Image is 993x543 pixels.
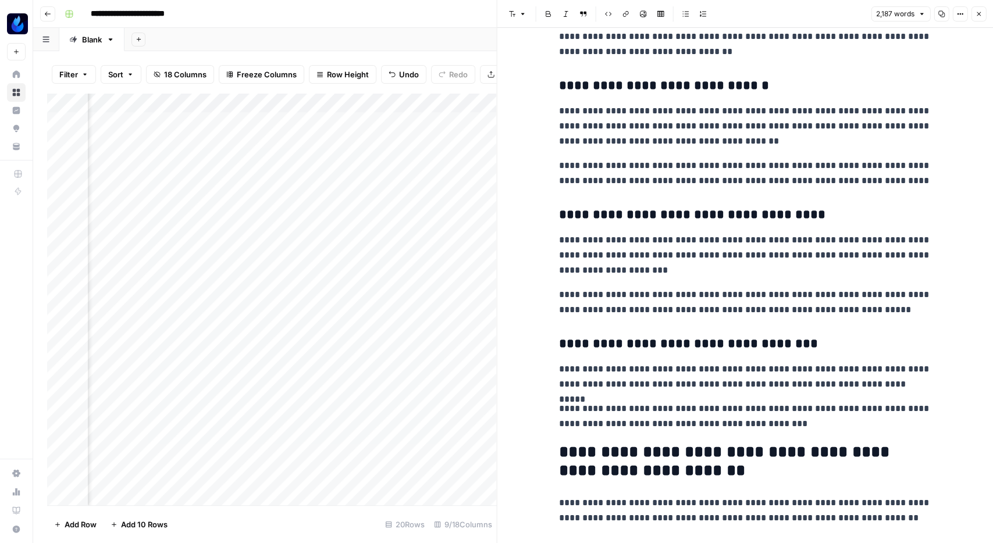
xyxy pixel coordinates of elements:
[399,69,419,80] span: Undo
[65,519,97,530] span: Add Row
[237,69,297,80] span: Freeze Columns
[871,6,930,22] button: 2,187 words
[429,515,497,534] div: 9/18 Columns
[380,515,429,534] div: 20 Rows
[104,515,175,534] button: Add 10 Rows
[7,65,26,84] a: Home
[146,65,214,84] button: 18 Columns
[7,9,26,38] button: Workspace: AgentFire Content
[7,13,28,34] img: AgentFire Content Logo
[7,520,26,538] button: Help + Support
[876,9,914,19] span: 2,187 words
[327,69,369,80] span: Row Height
[309,65,376,84] button: Row Height
[47,515,104,534] button: Add Row
[7,137,26,156] a: Your Data
[7,83,26,102] a: Browse
[381,65,426,84] button: Undo
[59,28,124,51] a: Blank
[431,65,475,84] button: Redo
[164,69,207,80] span: 18 Columns
[121,519,168,530] span: Add 10 Rows
[7,483,26,501] a: Usage
[7,464,26,483] a: Settings
[101,65,141,84] button: Sort
[7,119,26,138] a: Opportunities
[449,69,468,80] span: Redo
[108,69,123,80] span: Sort
[219,65,304,84] button: Freeze Columns
[82,34,102,45] div: Blank
[7,101,26,120] a: Insights
[7,501,26,520] a: Learning Hub
[52,65,96,84] button: Filter
[59,69,78,80] span: Filter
